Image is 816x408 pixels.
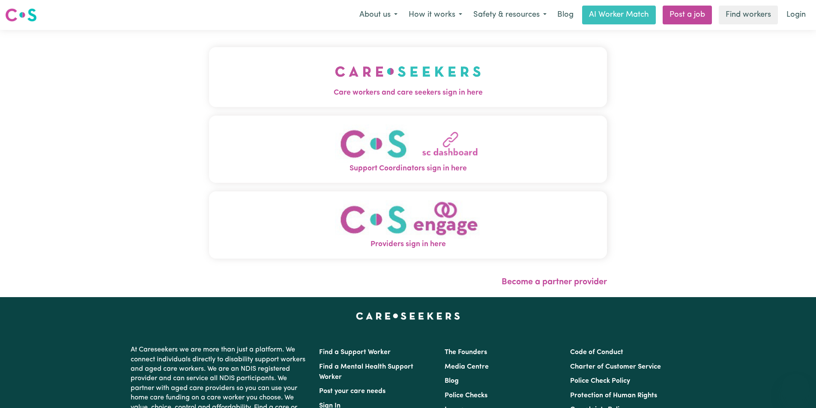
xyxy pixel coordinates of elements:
[319,388,386,395] a: Post your care needs
[209,87,607,98] span: Care workers and care seekers sign in here
[5,5,37,25] a: Careseekers logo
[445,363,489,370] a: Media Centre
[663,6,712,24] a: Post a job
[582,6,656,24] a: AI Worker Match
[468,6,552,24] button: Safety & resources
[403,6,468,24] button: How it works
[445,349,487,356] a: The Founders
[502,278,607,286] a: Become a partner provider
[319,363,413,381] a: Find a Mental Health Support Worker
[445,378,459,384] a: Blog
[354,6,403,24] button: About us
[719,6,778,24] a: Find workers
[570,392,657,399] a: Protection of Human Rights
[319,349,391,356] a: Find a Support Worker
[445,392,487,399] a: Police Checks
[209,191,607,259] button: Providers sign in here
[209,47,607,107] button: Care workers and care seekers sign in here
[552,6,579,24] a: Blog
[782,374,809,401] iframe: Button to launch messaging window
[209,116,607,183] button: Support Coordinators sign in here
[5,7,37,23] img: Careseekers logo
[209,239,607,250] span: Providers sign in here
[570,363,661,370] a: Charter of Customer Service
[570,349,623,356] a: Code of Conduct
[570,378,630,384] a: Police Check Policy
[209,163,607,174] span: Support Coordinators sign in here
[781,6,811,24] a: Login
[356,313,460,319] a: Careseekers home page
